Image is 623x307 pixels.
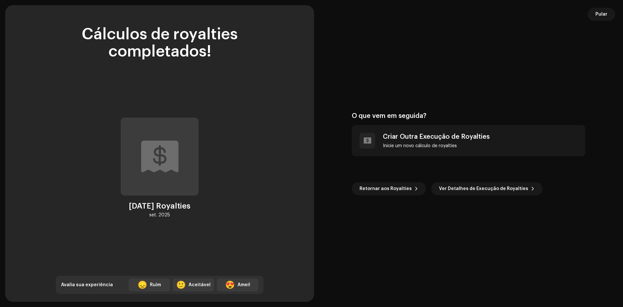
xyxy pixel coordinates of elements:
div: 😞 [138,281,147,289]
div: Cálculos de royalties completados! [56,26,263,60]
span: Avalia sua experiência [61,283,113,287]
span: Ver Detalhes de Execução de Royalties [439,182,528,195]
re-a-post-create-item: Criar Outra Execução de Royalties [352,125,585,156]
div: 😍 [225,281,235,289]
button: Retornar aos Royalties [352,182,426,195]
div: 🙂 [176,281,186,289]
span: Pular [595,8,607,21]
div: Amei! [238,282,250,288]
div: Criar Outra Execução de Royalties [383,133,490,141]
button: Pular [588,8,615,21]
div: set. 2025 [149,211,170,219]
div: Ruim [150,282,161,288]
div: Aceitável [189,282,211,288]
div: [DATE] Royalties [129,201,190,211]
div: Inicie um novo cálculo de royalties [383,143,490,148]
button: Ver Detalhes de Execução de Royalties [431,182,543,195]
div: O que vem em seguida? [352,112,585,120]
span: Retornar aos Royalties [360,182,412,195]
